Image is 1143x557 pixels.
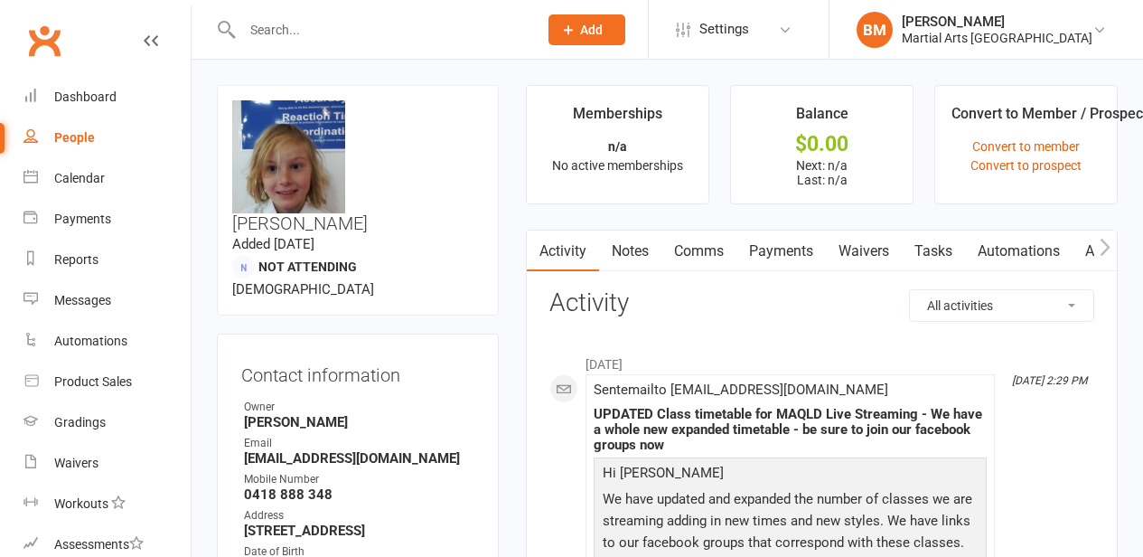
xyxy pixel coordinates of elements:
span: Settings [699,9,749,50]
strong: [STREET_ADDRESS] [244,523,474,539]
p: Next: n/a Last: n/a [747,158,896,187]
div: People [54,130,95,145]
div: Balance [796,102,848,135]
a: Calendar [23,158,191,199]
span: Not Attending [258,260,357,274]
a: Reports [23,240,191,280]
div: BM [857,12,893,48]
div: UPDATED Class timetable for MAQLD Live Streaming - We have a whole new expanded timetable - be su... [594,407,987,453]
a: Convert to prospect [970,158,1082,173]
span: No active memberships [552,158,683,173]
img: image1526681307.png [232,100,345,251]
time: Added [DATE] [232,236,314,252]
a: Automations [965,231,1073,272]
a: Workouts [23,484,191,524]
div: Calendar [54,171,105,185]
div: Martial Arts [GEOGRAPHIC_DATA] [902,30,1092,46]
div: Messages [54,293,111,307]
a: Clubworx [22,18,67,63]
div: Automations [54,334,127,348]
div: Assessments [54,537,144,552]
a: Comms [661,231,736,272]
div: [PERSON_NAME] [902,14,1092,30]
a: Product Sales [23,362,191,402]
div: Memberships [573,102,662,135]
a: Gradings [23,402,191,443]
i: [DATE] 2:29 PM [1012,374,1087,387]
div: Owner [244,399,474,416]
strong: [EMAIL_ADDRESS][DOMAIN_NAME] [244,450,474,467]
h3: Contact information [241,358,474,385]
div: Reports [54,252,98,267]
h3: [PERSON_NAME] [232,100,483,233]
div: Email [244,435,474,452]
li: [DATE] [549,345,1094,374]
strong: 0418 888 348 [244,486,474,503]
div: Dashboard [54,90,117,104]
div: $0.00 [747,135,896,154]
span: Add [580,23,603,37]
a: Activity [527,231,599,272]
div: Payments [54,212,111,226]
button: Add [548,14,625,45]
a: Waivers [826,231,902,272]
a: Automations [23,321,191,362]
input: Search... [237,17,525,42]
div: Waivers [54,456,98,470]
a: Messages [23,280,191,321]
strong: [PERSON_NAME] [244,414,474,430]
a: Payments [23,199,191,240]
div: Mobile Number [244,471,474,488]
div: Product Sales [54,374,132,389]
div: Gradings [54,415,106,430]
div: Workouts [54,496,108,511]
h3: Activity [549,289,1094,317]
span: Sent email to [EMAIL_ADDRESS][DOMAIN_NAME] [594,382,888,398]
div: Address [244,507,474,524]
a: Tasks [902,231,965,272]
a: Convert to member [972,139,1080,154]
a: Waivers [23,443,191,484]
span: [DEMOGRAPHIC_DATA] [232,281,374,297]
a: People [23,118,191,158]
a: Payments [736,231,826,272]
strong: n/a [608,139,627,154]
p: Hi [PERSON_NAME] [598,462,982,488]
a: Notes [599,231,661,272]
a: Dashboard [23,77,191,118]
